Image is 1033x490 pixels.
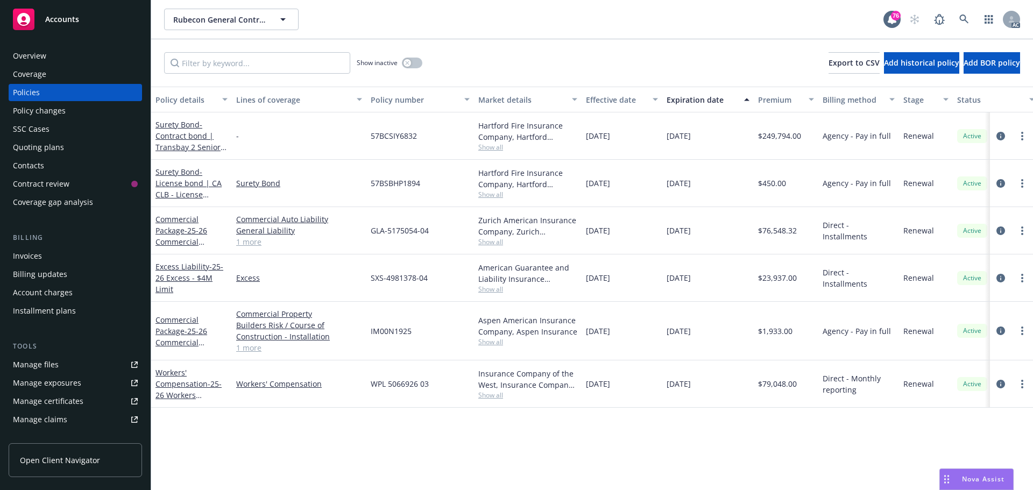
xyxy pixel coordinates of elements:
[823,94,883,105] div: Billing method
[823,177,891,189] span: Agency - Pay in full
[13,102,66,119] div: Policy changes
[13,411,67,428] div: Manage claims
[155,261,223,294] span: - 25-26 Excess - $4M Limit
[961,273,983,283] span: Active
[961,226,983,236] span: Active
[371,225,429,236] span: GLA-5175054-04
[586,378,610,389] span: [DATE]
[957,94,1023,105] div: Status
[9,411,142,428] a: Manage claims
[236,225,362,236] a: General Liability
[478,390,577,400] span: Show all
[155,326,224,370] span: - 25-26 Commercial Property Package - BPP/IM/Installation
[236,130,239,141] span: -
[478,368,577,390] div: Insurance Company of the West, Insurance Company of the West (ICW)
[13,157,44,174] div: Contacts
[829,52,880,74] button: Export to CSV
[164,52,350,74] input: Filter by keyword...
[13,266,67,283] div: Billing updates
[236,177,362,189] a: Surety Bond
[823,325,891,337] span: Agency - Pay in full
[232,87,366,112] button: Lines of coverage
[13,66,46,83] div: Coverage
[994,177,1007,190] a: circleInformation
[667,130,691,141] span: [DATE]
[151,87,232,112] button: Policy details
[478,262,577,285] div: American Guarantee and Liability Insurance Company, Zurich Insurance Group
[586,177,610,189] span: [DATE]
[9,120,142,138] a: SSC Cases
[884,58,959,68] span: Add historical policy
[366,87,474,112] button: Policy number
[9,4,142,34] a: Accounts
[13,284,73,301] div: Account charges
[478,143,577,152] span: Show all
[13,429,63,446] div: Manage BORs
[953,9,975,30] a: Search
[964,52,1020,74] button: Add BOR policy
[164,9,299,30] button: Rubecon General Contracting, Inc. dba: Rubecon Builders Inc.
[994,272,1007,285] a: circleInformation
[478,337,577,346] span: Show all
[939,468,1014,490] button: Nova Assist
[758,94,802,105] div: Premium
[667,378,691,389] span: [DATE]
[586,225,610,236] span: [DATE]
[13,393,83,410] div: Manage certificates
[1016,224,1029,237] a: more
[45,15,79,24] span: Accounts
[155,315,224,370] a: Commercial Package
[929,9,950,30] a: Report a Bug
[236,236,362,247] a: 1 more
[9,84,142,101] a: Policies
[236,308,362,319] a: Commercial Property
[823,373,895,395] span: Direct - Monthly reporting
[962,474,1004,484] span: Nova Assist
[236,378,362,389] a: Workers' Compensation
[13,194,93,211] div: Coverage gap analysis
[903,378,934,389] span: Renewal
[13,120,49,138] div: SSC Cases
[884,52,959,74] button: Add historical policy
[9,247,142,265] a: Invoices
[1016,177,1029,190] a: more
[667,225,691,236] span: [DATE]
[994,224,1007,237] a: circleInformation
[13,139,64,156] div: Quoting plans
[478,94,565,105] div: Market details
[903,130,934,141] span: Renewal
[758,325,793,337] span: $1,933.00
[9,302,142,319] a: Installment plans
[9,157,142,174] a: Contacts
[13,374,81,392] div: Manage exposures
[1016,324,1029,337] a: more
[155,94,216,105] div: Policy details
[994,378,1007,390] a: circleInformation
[155,367,222,411] a: Workers' Compensation
[474,87,582,112] button: Market details
[961,326,983,336] span: Active
[371,272,428,283] span: SXS-4981378-04
[891,11,901,20] div: 76
[818,87,899,112] button: Billing method
[9,66,142,83] a: Coverage
[1016,378,1029,390] a: more
[478,315,577,337] div: Aspen American Insurance Company, Aspen Insurance
[961,379,983,389] span: Active
[20,455,100,466] span: Open Client Navigator
[9,266,142,283] a: Billing updates
[9,429,142,446] a: Manage BORs
[9,175,142,193] a: Contract review
[899,87,953,112] button: Stage
[823,219,895,242] span: Direct - Installments
[478,237,577,246] span: Show all
[478,190,577,199] span: Show all
[371,325,412,337] span: IM00N1925
[155,379,222,411] span: - 25-26 Workers Compensation
[13,302,76,319] div: Installment plans
[978,9,1000,30] a: Switch app
[155,119,223,164] a: Surety Bond
[173,14,266,25] span: Rubecon General Contracting, Inc. dba: Rubecon Builders Inc.
[371,94,458,105] div: Policy number
[13,356,59,373] div: Manage files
